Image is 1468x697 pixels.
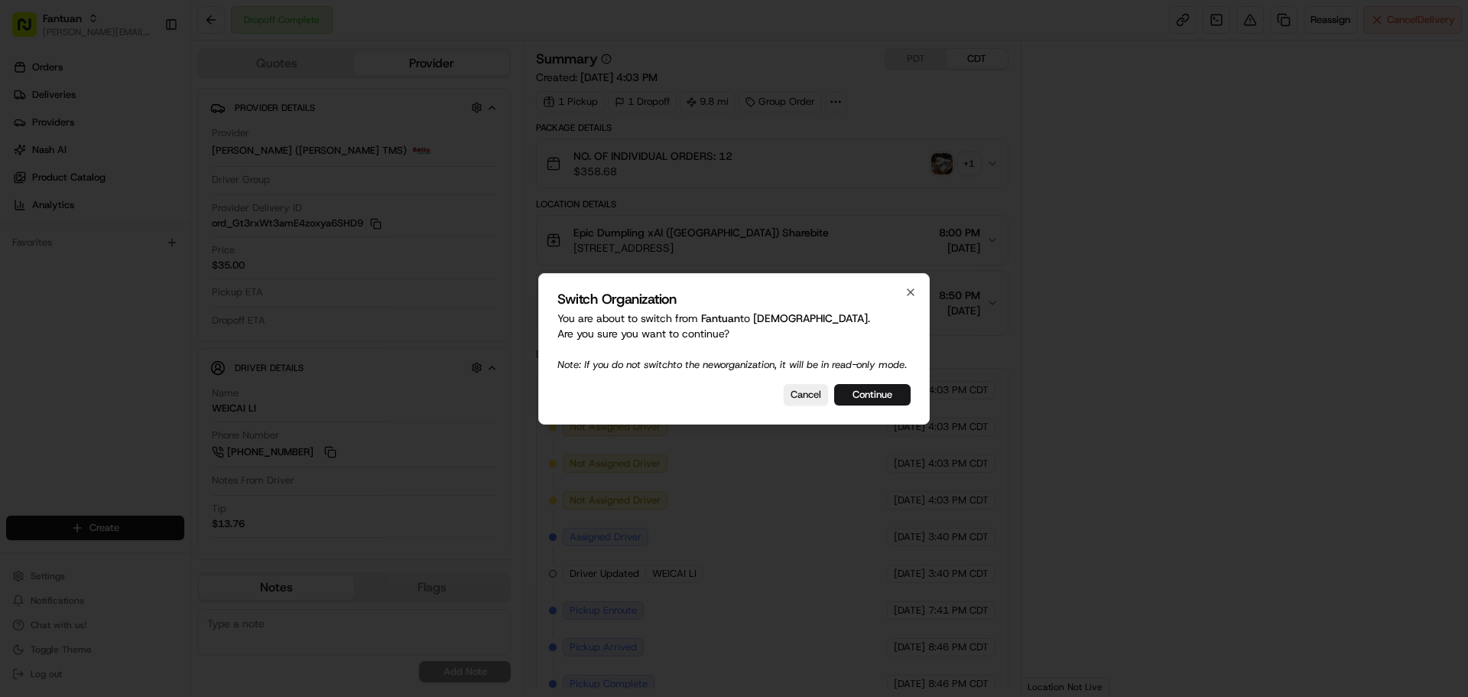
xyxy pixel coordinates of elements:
button: Cancel [784,384,828,405]
p: You are about to switch from to . Are you sure you want to continue? [557,311,911,372]
span: Note: If you do not switch to the new organization, it will be in read-only mode. [557,358,907,371]
span: Fantuan [701,311,740,325]
span: [DEMOGRAPHIC_DATA] [753,311,868,325]
h2: Switch Organization [557,292,911,306]
button: Continue [834,384,911,405]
